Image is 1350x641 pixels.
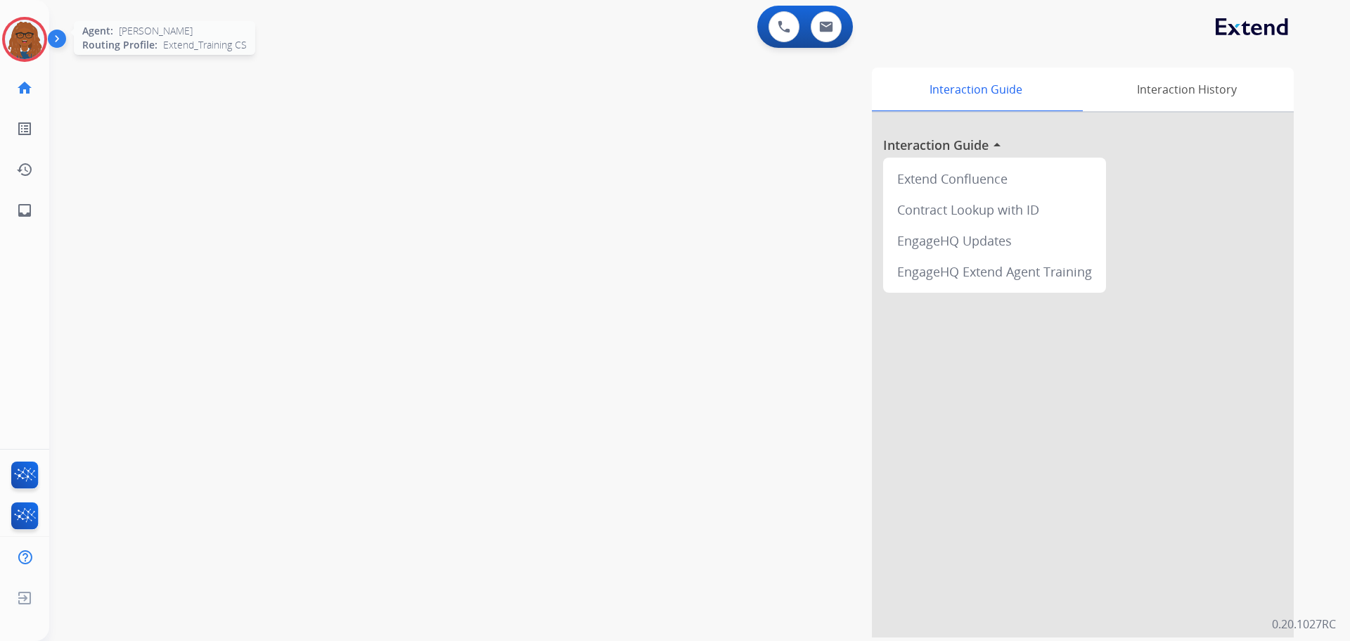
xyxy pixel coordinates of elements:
span: Routing Profile: [82,38,157,52]
span: Extend_Training CS [163,38,247,52]
img: avatar [5,20,44,59]
div: EngageHQ Updates [889,225,1100,256]
mat-icon: home [16,80,33,96]
div: Extend Confluence [889,163,1100,194]
div: EngageHQ Extend Agent Training [889,256,1100,287]
div: Interaction History [1079,68,1294,111]
span: [PERSON_NAME] [119,24,193,38]
div: Contract Lookup with ID [889,194,1100,225]
mat-icon: list_alt [16,120,33,137]
div: Interaction Guide [872,68,1079,111]
mat-icon: inbox [16,202,33,219]
p: 0.20.1027RC [1272,616,1336,633]
mat-icon: history [16,161,33,178]
span: Agent: [82,24,113,38]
